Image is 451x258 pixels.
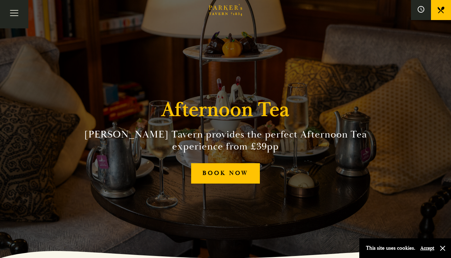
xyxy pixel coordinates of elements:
[366,243,415,253] p: This site uses cookies.
[73,128,378,153] h2: [PERSON_NAME] Tavern provides the perfect Afternoon Tea experience from £39pp
[161,98,290,122] h1: Afternoon Tea
[439,245,446,252] button: Close and accept
[420,245,434,251] button: Accept
[191,163,260,184] a: BOOK NOW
